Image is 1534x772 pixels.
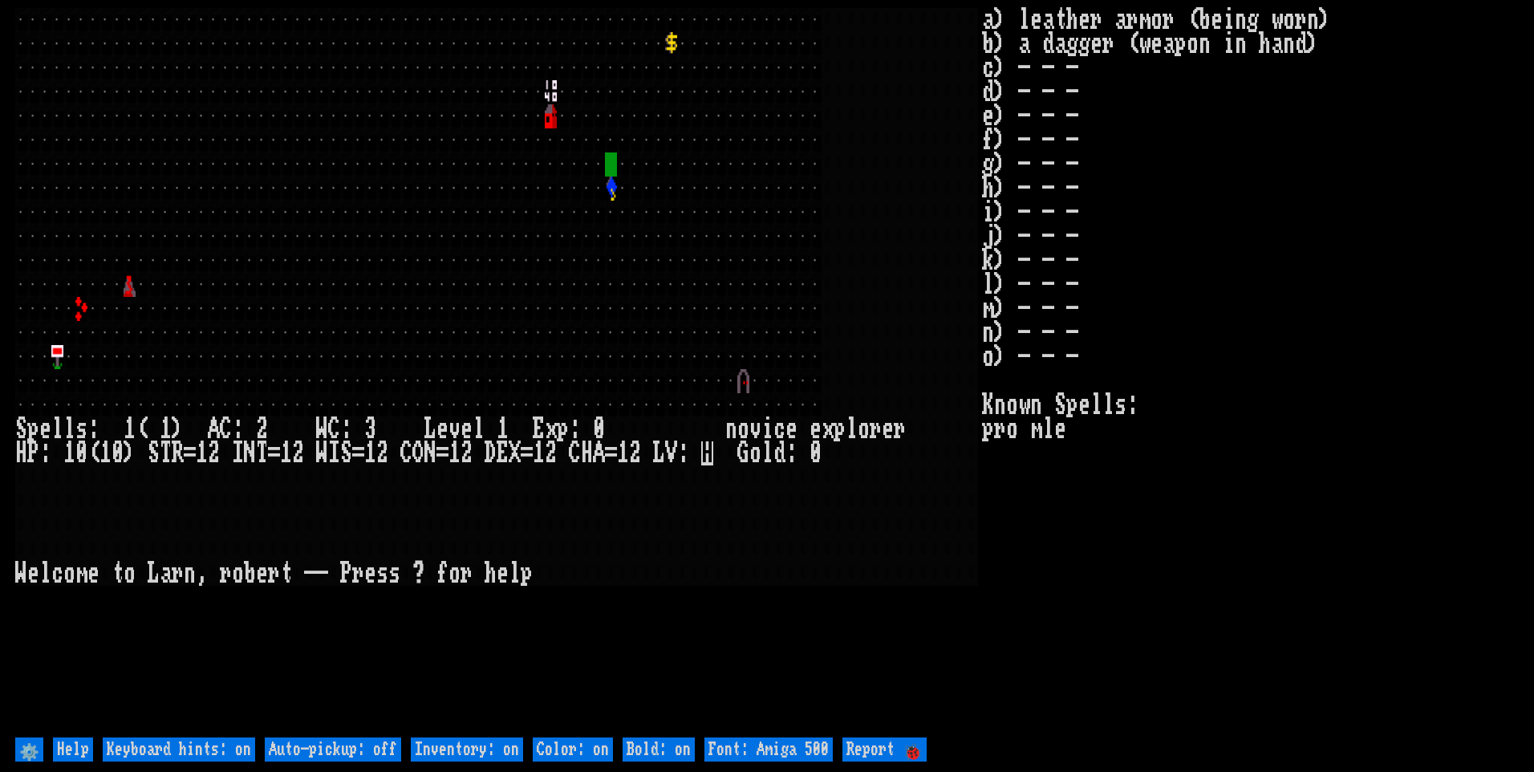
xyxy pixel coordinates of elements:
div: H [15,441,27,465]
div: l [39,562,51,586]
div: A [208,417,220,441]
input: Font: Amiga 500 [704,737,833,762]
div: , [196,562,208,586]
div: o [737,417,749,441]
div: e [364,562,376,586]
div: G [737,441,749,465]
mark: H [701,441,713,465]
div: : [39,441,51,465]
div: o [858,417,870,441]
div: S [340,441,352,465]
div: t [280,562,292,586]
div: l [846,417,858,441]
div: 1 [617,441,629,465]
div: A [593,441,605,465]
div: L [424,417,436,441]
div: = [268,441,280,465]
div: l [63,417,75,441]
div: r [172,562,184,586]
div: - [304,562,316,586]
div: l [51,417,63,441]
input: Inventory: on [411,737,523,762]
div: 2 [292,441,304,465]
div: r [870,417,882,441]
div: V [665,441,677,465]
div: 2 [376,441,388,465]
div: : [785,441,797,465]
div: : [340,417,352,441]
div: i [761,417,773,441]
div: 0 [112,441,124,465]
div: T [160,441,172,465]
div: r [894,417,906,441]
div: p [557,417,569,441]
div: n [725,417,737,441]
div: 2 [461,441,473,465]
div: = [605,441,617,465]
div: a [160,562,172,586]
div: e [436,417,448,441]
div: v [448,417,461,441]
div: : [87,417,99,441]
div: 3 [364,417,376,441]
div: c [51,562,63,586]
div: p [521,562,533,586]
div: c [773,417,785,441]
div: D [485,441,497,465]
div: s [388,562,400,586]
div: 1 [497,417,509,441]
div: : [569,417,581,441]
div: e [87,562,99,586]
div: t [112,562,124,586]
div: 2 [629,441,641,465]
div: l [509,562,521,586]
div: E [497,441,509,465]
div: 1 [196,441,208,465]
div: : [232,417,244,441]
div: E [533,417,545,441]
div: = [184,441,196,465]
div: 1 [364,441,376,465]
div: C [400,441,412,465]
div: h [485,562,497,586]
div: o [63,562,75,586]
input: Help [53,737,93,762]
div: s [75,417,87,441]
div: r [268,562,280,586]
div: R [172,441,184,465]
div: e [497,562,509,586]
div: e [461,417,473,441]
div: 0 [593,417,605,441]
div: 1 [280,441,292,465]
div: o [232,562,244,586]
div: P [27,441,39,465]
div: ( [136,417,148,441]
div: - [316,562,328,586]
div: p [27,417,39,441]
div: 1 [533,441,545,465]
div: o [124,562,136,586]
div: v [749,417,761,441]
div: l [473,417,485,441]
stats: a) leather armor (being worn) b) a dagger (weapon in hand) c) - - - d) - - - e) - - - f) - - - g)... [982,8,1519,733]
div: 0 [810,441,822,465]
input: Color: on [533,737,613,762]
div: 0 [75,441,87,465]
div: C [220,417,232,441]
div: o [749,441,761,465]
div: C [328,417,340,441]
div: e [256,562,268,586]
div: = [521,441,533,465]
div: r [461,562,473,586]
div: = [436,441,448,465]
div: L [653,441,665,465]
div: n [184,562,196,586]
div: O [412,441,424,465]
div: ( [87,441,99,465]
div: 1 [99,441,112,465]
div: l [761,441,773,465]
div: P [340,562,352,586]
div: 2 [256,417,268,441]
div: e [27,562,39,586]
input: ⚙️ [15,737,43,762]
